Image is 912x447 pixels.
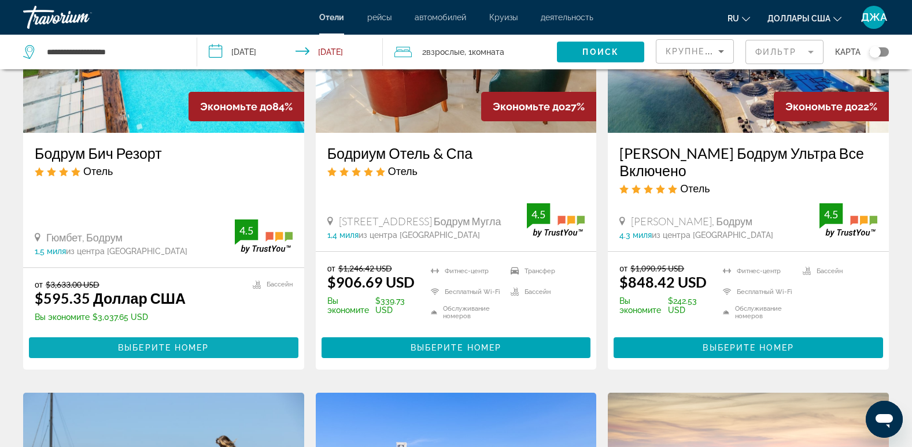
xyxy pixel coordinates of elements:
ins: $906.69 USD [327,273,415,290]
font: $3,037.65 USD [93,312,148,322]
a: Выберите номер [29,340,298,353]
span: от [327,263,335,273]
ins: $595.35 Доллар США [35,289,186,307]
a: рейсы [367,13,392,22]
span: 1,4 миля [327,230,359,240]
span: Выберите номер [411,343,501,352]
a: [PERSON_NAME] Бодрум Ультра Все Включено [619,144,877,179]
img: trustyou-badge.svg [235,219,293,254]
button: Пользовательское меню [859,5,889,29]
a: автомобилей [415,13,466,22]
button: Поиск [557,42,644,62]
span: от [35,280,43,289]
button: Переключить карту [861,47,889,57]
ins: $848.42 USD [619,273,707,290]
span: [PERSON_NAME], Бодрум [631,215,752,228]
div: 5-звездочный отель [327,165,585,177]
font: 2 [422,47,426,57]
button: Выберите номер [29,337,298,358]
button: Путешественники: 2 взрослых, 0 детей [383,35,557,69]
font: $242.53 USD [668,296,708,315]
font: Бассейн [267,281,293,288]
div: 4.5 [235,223,258,237]
font: Обслуживание номеров [443,305,505,320]
iframe: Кнопка запуска окна обмена сообщениями [866,401,903,438]
img: trustyou-badge.svg [527,203,585,237]
span: из центра [GEOGRAPHIC_DATA] [66,247,187,256]
span: Вы экономите [619,296,665,315]
a: Круизы [489,13,518,22]
span: ru [728,14,739,23]
span: Доллары США [767,14,830,23]
font: Бесплатный Wi-Fi [737,288,792,296]
span: Отель [388,165,418,177]
a: деятельность [541,13,593,22]
font: Обслуживание номеров [735,305,797,320]
span: Поиск [582,47,619,57]
span: Вы экономите [327,296,373,315]
div: 4.5 [819,207,843,221]
div: 22% [774,92,889,121]
button: Выберите номер [614,337,883,358]
span: Комната [472,47,504,57]
span: Отель [83,165,113,177]
span: от [619,263,627,273]
a: Травориум [23,2,139,32]
div: 4.5 [527,207,550,221]
a: Бодрум Бич Резорт [35,144,293,162]
span: ДЖА [861,12,887,23]
div: Отель 4 звезды [35,165,293,177]
del: $3,633.00 USD [46,280,99,289]
span: Вы экономите [35,312,90,322]
a: Выберите номер [614,340,883,353]
a: Выберите номер [322,340,591,353]
span: Выберите номер [703,343,793,352]
button: Изменение языка [728,10,750,27]
a: Бодриум Отель & Спа [327,144,585,162]
font: Бассейн [525,288,551,296]
button: Выберите номер [322,337,591,358]
span: из центра [GEOGRAPHIC_DATA] [359,230,480,240]
span: 4.3 миля [619,230,652,240]
div: 5-звездочный отель [619,182,877,195]
font: , 1 [464,47,472,57]
span: Отель [680,182,710,195]
del: $1,090.95 USD [630,263,684,273]
font: $339.73 USD [375,296,416,315]
span: Выберите номер [118,343,209,352]
a: Отели [319,13,344,22]
font: Фитнес-центр [445,267,489,275]
font: Бассейн [817,267,843,275]
button: Фильтр [745,39,824,65]
span: Экономьте до [785,100,858,113]
span: Экономьте до [200,100,272,113]
span: [STREET_ADDRESS] Бодрум Мугла [339,215,501,228]
span: из центра [GEOGRAPHIC_DATA] [652,230,773,240]
span: Взрослые [426,47,464,57]
span: карта [835,44,861,60]
button: Изменить валюту [767,10,841,27]
span: Гюмбет, Бодрум [46,231,123,244]
div: 27% [481,92,596,121]
img: trustyou-badge.svg [819,203,877,237]
span: 1,5 миля [35,247,66,256]
button: Дата заезда: Apr 19, 2026 Дата выезда: Apr 26, 2026 [197,35,383,69]
del: $1,246.42 USD [338,263,392,273]
div: 84% [189,92,304,121]
span: Экономьте до [493,100,565,113]
mat-select: Сортировать по [666,44,724,58]
font: Фитнес-центр [737,267,781,275]
font: Бесплатный Wi-Fi [445,288,500,296]
font: Трансфер [525,267,555,275]
span: Крупнейшие сбережения [666,47,806,56]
